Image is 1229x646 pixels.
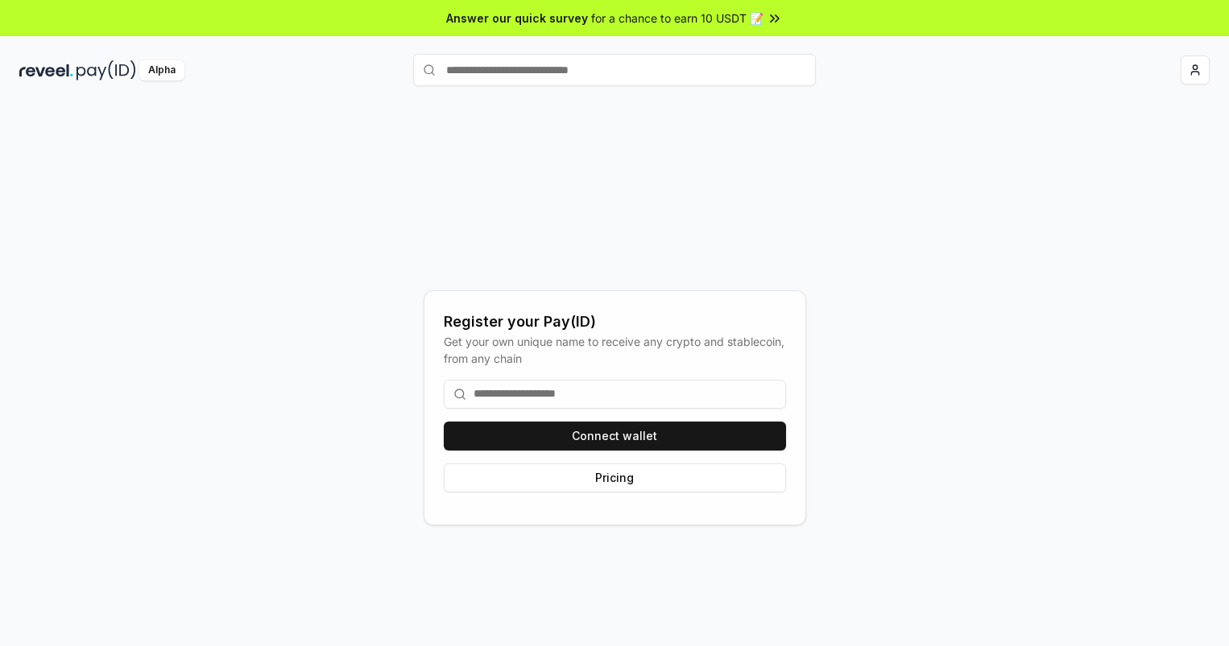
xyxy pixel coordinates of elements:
button: Connect wallet [444,422,786,451]
button: Pricing [444,463,786,492]
div: Register your Pay(ID) [444,311,786,333]
img: pay_id [77,60,136,80]
div: Alpha [139,60,184,80]
img: reveel_dark [19,60,73,80]
span: for a chance to earn 10 USDT 📝 [591,10,763,27]
div: Get your own unique name to receive any crypto and stablecoin, from any chain [444,333,786,367]
span: Answer our quick survey [446,10,588,27]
